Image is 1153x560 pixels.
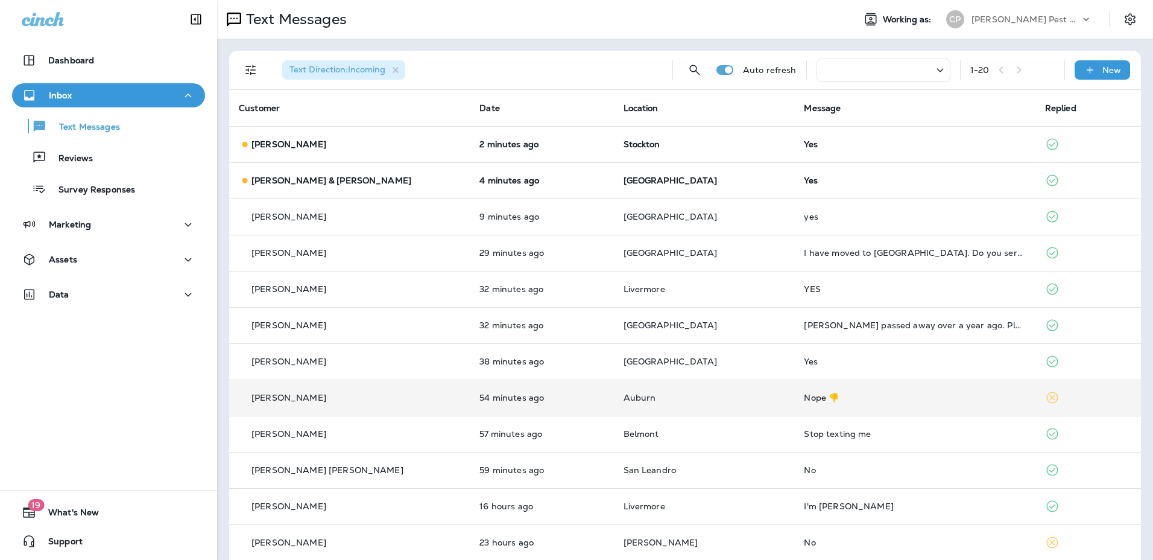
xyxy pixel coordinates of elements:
p: Text Messages [47,122,120,133]
button: Reviews [12,145,205,170]
p: Aug 28, 2025 06:29 PM [479,501,604,511]
p: [PERSON_NAME] [251,393,326,402]
span: Customer [239,103,280,113]
div: Ralph passed away over a year ago. Please remove him from your contacts. TY [804,320,1025,330]
button: Search Messages [683,58,707,82]
div: CP [946,10,964,28]
span: [GEOGRAPHIC_DATA] [624,320,717,331]
span: [GEOGRAPHIC_DATA] [624,175,717,186]
button: Settings [1119,8,1141,30]
p: Marketing [49,220,91,229]
div: Nope 👎 [804,393,1025,402]
p: Text Messages [241,10,347,28]
button: Assets [12,247,205,272]
p: [PERSON_NAME] [251,501,326,511]
span: [PERSON_NAME] [624,537,698,548]
p: [PERSON_NAME] [251,248,326,258]
span: San Leandro [624,465,677,476]
span: Auburn [624,392,656,403]
p: [PERSON_NAME] Pest Control [971,14,1080,24]
div: YES [804,284,1025,294]
p: New [1102,65,1121,75]
span: Replied [1045,103,1076,113]
span: Date [479,103,500,113]
span: Belmont [624,428,659,439]
span: Support [36,536,83,551]
button: Survey Responses [12,176,205,202]
div: Yes [804,357,1025,366]
p: Reviews [46,153,93,165]
p: [PERSON_NAME] [PERSON_NAME] [251,465,403,475]
button: 19What's New [12,500,205,524]
p: Inbox [49,91,72,100]
p: [PERSON_NAME] [251,212,326,221]
p: Aug 28, 2025 11:05 AM [479,538,604,547]
p: [PERSON_NAME] & [PERSON_NAME] [251,176,411,185]
span: Working as: [883,14,934,25]
div: No [804,538,1025,547]
p: [PERSON_NAME] [251,320,326,330]
span: Stockton [624,139,660,150]
div: yes [804,212,1025,221]
p: Aug 29, 2025 10:04 AM [479,465,604,475]
p: Dashboard [48,56,94,65]
p: [PERSON_NAME] [251,429,326,439]
p: [PERSON_NAME] [251,139,326,149]
div: Text Direction:Incoming [282,60,405,80]
button: Filters [239,58,263,82]
div: 1 - 20 [970,65,990,75]
p: [PERSON_NAME] [251,538,326,547]
span: What's New [36,507,99,522]
div: I'm Frank [804,501,1025,511]
span: Text Direction : Incoming [289,64,385,75]
span: [GEOGRAPHIC_DATA] [624,356,717,367]
p: Aug 29, 2025 10:54 AM [479,212,604,221]
p: [PERSON_NAME] [251,357,326,366]
p: Data [49,290,69,299]
p: Aug 29, 2025 11:01 AM [479,139,604,149]
div: Stop texting me [804,429,1025,439]
span: Livermore [624,284,665,294]
p: Aug 29, 2025 10:30 AM [479,284,604,294]
p: Survey Responses [46,185,135,196]
button: Marketing [12,212,205,237]
button: Inbox [12,83,205,107]
span: Location [624,103,659,113]
p: Aug 29, 2025 10:58 AM [479,176,604,185]
span: [GEOGRAPHIC_DATA] [624,211,717,222]
p: Aug 29, 2025 10:30 AM [479,320,604,330]
span: Livermore [624,501,665,512]
div: No [804,465,1025,475]
button: Data [12,282,205,307]
p: Auto refresh [743,65,797,75]
p: Aug 29, 2025 10:24 AM [479,357,604,366]
span: [GEOGRAPHIC_DATA] [624,247,717,258]
button: Dashboard [12,48,205,72]
button: Collapse Sidebar [179,7,213,31]
p: Aug 29, 2025 10:08 AM [479,393,604,402]
div: I have moved to Glendale AZ. Do you service Glendale Arizona? [804,248,1025,258]
div: Yes [804,139,1025,149]
button: Text Messages [12,113,205,139]
div: Yes [804,176,1025,185]
button: Support [12,529,205,553]
span: 19 [28,499,44,511]
span: Message [804,103,841,113]
p: [PERSON_NAME] [251,284,326,294]
p: Aug 29, 2025 10:05 AM [479,429,604,439]
p: Assets [49,255,77,264]
p: Aug 29, 2025 10:34 AM [479,248,604,258]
